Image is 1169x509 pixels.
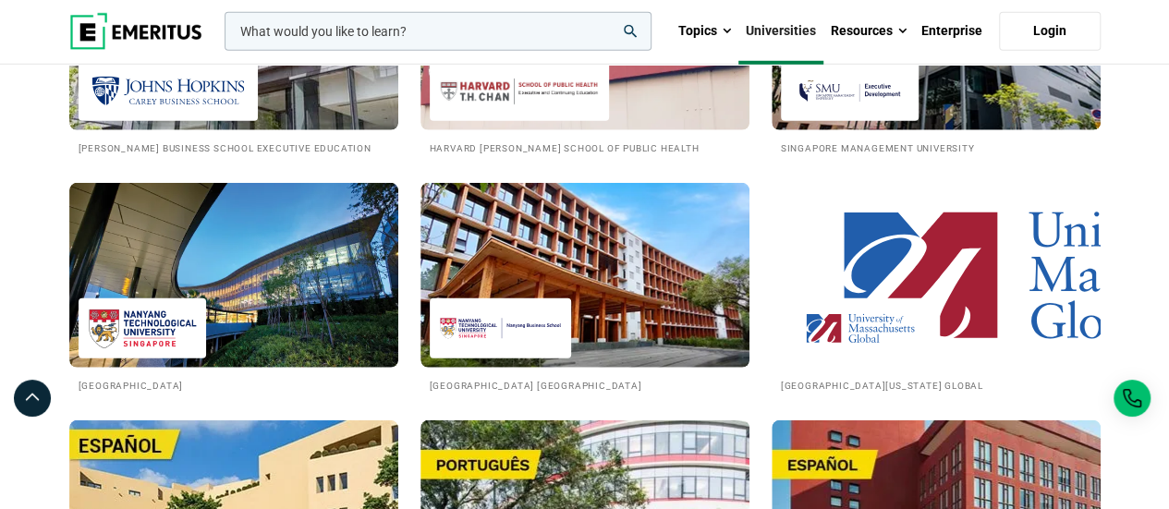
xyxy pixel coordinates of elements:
[772,183,1101,368] img: Universities We Work With
[69,183,398,368] img: Universities We Work With
[772,183,1101,393] a: Universities We Work With University of Massachusetts Global [GEOGRAPHIC_DATA][US_STATE] Global
[781,377,1091,393] h2: [GEOGRAPHIC_DATA][US_STATE] Global
[790,70,910,112] img: Singapore Management University
[88,308,198,349] img: Nanyang Technological University
[439,308,562,349] img: Nanyang Technological University Nanyang Business School
[999,12,1101,51] a: Login
[430,377,740,393] h2: [GEOGRAPHIC_DATA] [GEOGRAPHIC_DATA]
[781,139,1091,155] h2: Singapore Management University
[420,183,749,368] img: Universities We Work With
[69,183,398,393] a: Universities We Work With Nanyang Technological University [GEOGRAPHIC_DATA]
[79,377,389,393] h2: [GEOGRAPHIC_DATA]
[225,12,651,51] input: woocommerce-product-search-field-0
[439,70,600,112] img: Harvard T.H. Chan School of Public Health
[430,139,740,155] h2: Harvard [PERSON_NAME] School of Public Health
[79,139,389,155] h2: [PERSON_NAME] Business School Executive Education
[420,183,749,393] a: Universities We Work With Nanyang Technological University Nanyang Business School [GEOGRAPHIC_DA...
[790,308,931,349] img: University of Massachusetts Global
[88,70,249,112] img: Johns Hopkins Carey Business School Executive Education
